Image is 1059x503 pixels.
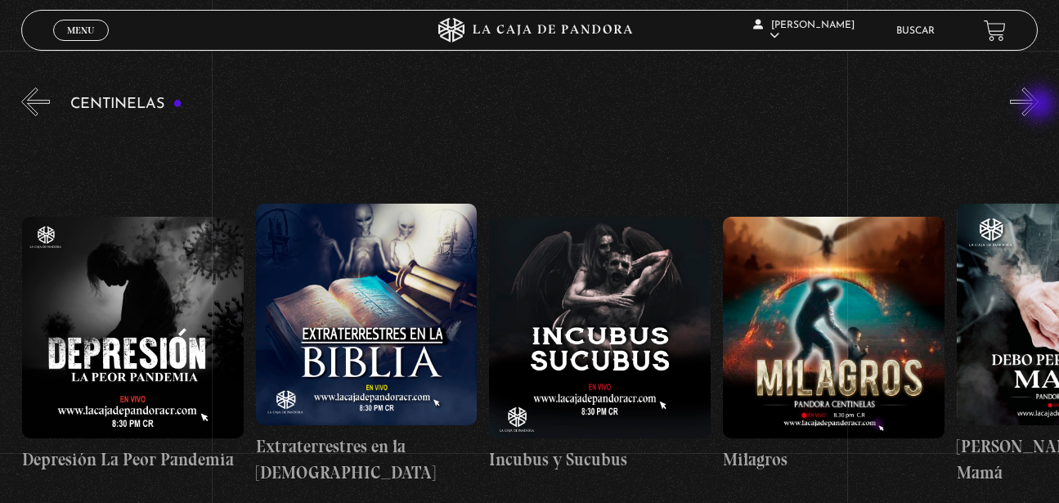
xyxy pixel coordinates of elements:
[489,447,711,473] h4: Incubus y Sucubus
[723,447,945,473] h4: Milagros
[70,97,182,112] h3: Centinelas
[256,433,478,485] h4: Extraterrestres en la [DEMOGRAPHIC_DATA]
[67,25,94,35] span: Menu
[21,88,50,116] button: Previous
[896,26,935,36] a: Buscar
[22,447,244,473] h4: Depresión La Peor Pandemia
[61,39,100,51] span: Cerrar
[984,20,1006,42] a: View your shopping cart
[1010,88,1039,116] button: Next
[753,20,855,41] span: [PERSON_NAME]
